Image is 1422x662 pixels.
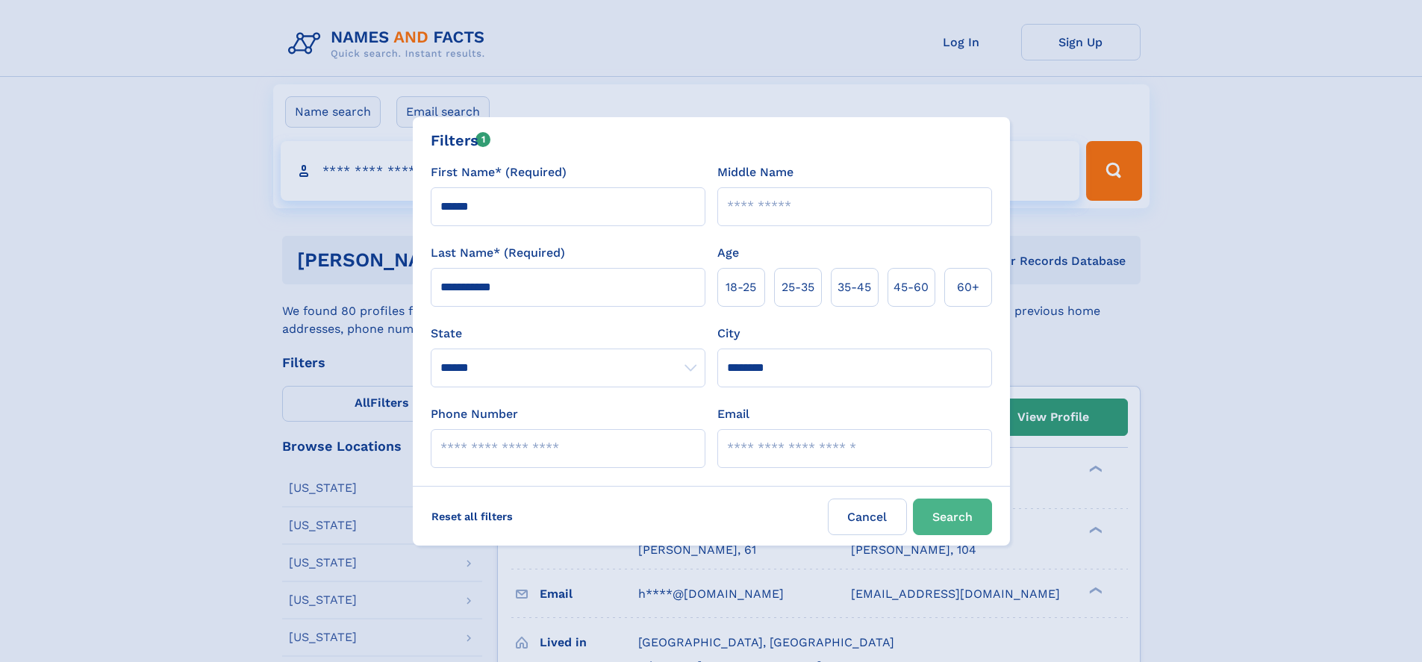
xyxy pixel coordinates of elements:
[431,129,491,152] div: Filters
[717,405,749,423] label: Email
[717,244,739,262] label: Age
[782,278,814,296] span: 25‑35
[726,278,756,296] span: 18‑25
[717,325,740,343] label: City
[913,499,992,535] button: Search
[838,278,871,296] span: 35‑45
[717,163,793,181] label: Middle Name
[431,405,518,423] label: Phone Number
[894,278,929,296] span: 45‑60
[422,499,523,534] label: Reset all filters
[957,278,979,296] span: 60+
[431,163,567,181] label: First Name* (Required)
[828,499,907,535] label: Cancel
[431,325,705,343] label: State
[431,244,565,262] label: Last Name* (Required)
